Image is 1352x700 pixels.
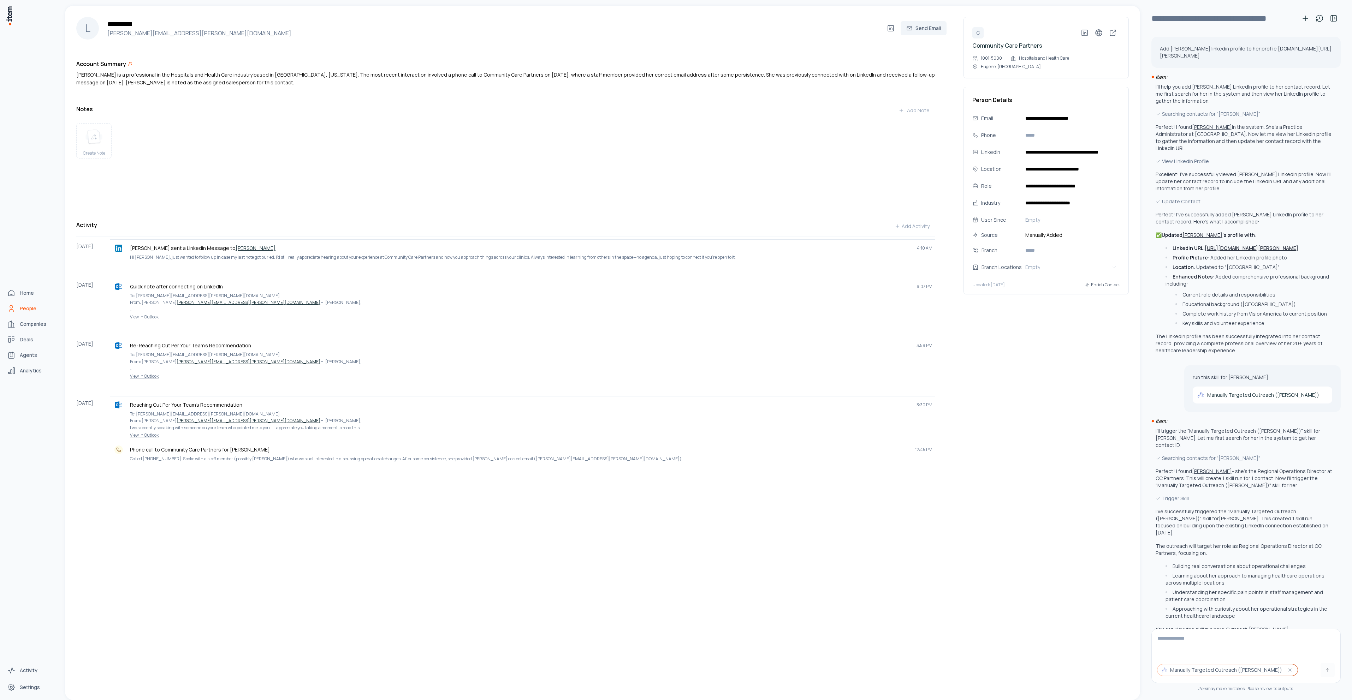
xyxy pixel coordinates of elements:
[1174,291,1332,298] li: Current role details and responsibilities
[130,283,911,290] p: Quick note after connecting on LinkedIn
[113,314,932,320] a: View in Outlook
[76,71,935,86] div: [PERSON_NAME] is a professional in the Hospitals and Health Care industry based in [GEOGRAPHIC_DA...
[76,396,110,465] div: [DATE]
[76,278,110,323] div: [DATE]
[1156,454,1332,462] div: Searching contacts for "[PERSON_NAME]"
[1162,667,1167,673] img: outbound
[1192,124,1232,131] button: [PERSON_NAME]
[1174,320,1332,327] li: Key skills and volunteer experience
[130,254,932,261] p: Hi [PERSON_NAME], just wanted to follow up in case my last note got buried. I’d still really appr...
[177,359,320,365] a: [PERSON_NAME][EMAIL_ADDRESS][PERSON_NAME][DOMAIN_NAME]
[1312,11,1327,25] button: View history
[893,103,935,118] button: Add Note
[20,667,37,674] span: Activity
[1173,264,1194,270] strong: Location
[115,245,122,252] img: linkedin logo
[76,17,99,40] div: L
[4,317,58,331] a: Companies
[1197,391,1204,399] img: Manually Targeted Outreach (Gabriel)
[981,131,1020,139] div: Phone
[1170,666,1282,674] span: Manually Targeted Outreach ([PERSON_NAME])
[1327,11,1341,25] button: Toggle sidebar
[972,27,984,38] div: C
[1156,110,1332,118] div: Searching contacts for "[PERSON_NAME]"
[917,343,932,348] span: 3:59 PM
[1085,279,1120,291] button: Enrich Contact
[981,199,1020,207] div: Industry
[1156,626,1289,633] p: You can view the skill run here:
[917,402,932,408] span: 3:30 PM
[85,129,102,145] img: create note
[1156,468,1332,489] p: Perfect! I found - she's the Regional Operations Director at CC Partners. This will create 1 skil...
[1022,214,1120,226] button: Empty
[130,351,932,365] p: To: [PERSON_NAME][EMAIL_ADDRESS][PERSON_NAME][DOMAIN_NAME] From: [PERSON_NAME] Hi [PERSON_NAME],
[1164,245,1332,252] li: :
[1162,232,1257,238] strong: Updated 's profile with:
[1298,11,1312,25] button: New conversation
[1164,572,1332,586] li: Learning about her approach to managing healthcare operations across multiple locations
[4,333,58,347] a: Deals
[1164,273,1332,327] li: : Added comprehensive professional background including:
[1173,273,1213,280] strong: Enhanced Notes
[20,367,42,374] span: Analytics
[915,447,932,453] span: 12:45 PM
[20,321,46,328] span: Companies
[1151,686,1341,692] div: may make mistakes. Please review its outputs.
[1164,605,1332,620] li: Approaching with curiosity about her operational strategies in the current healthcare landscape
[20,336,33,343] span: Deals
[981,64,1041,70] p: Eugene, [GEOGRAPHIC_DATA]
[4,680,58,694] a: Settings
[1156,495,1332,502] div: Trigger Skill
[981,216,1020,224] div: User Since
[130,292,932,306] p: To: [PERSON_NAME][EMAIL_ADDRESS][PERSON_NAME][DOMAIN_NAME] From: [PERSON_NAME] Hi [PERSON_NAME],
[1156,73,1167,80] i: item:
[981,114,1020,122] div: Email
[76,60,126,68] h3: Account Summary
[113,373,932,379] a: View in Outlook
[1226,626,1289,633] button: Outreach [PERSON_NAME]
[130,342,911,349] p: Re: Reaching Out Per Your Team’s Recommendation
[4,286,58,300] a: Home
[130,455,932,462] p: Called [PHONE_NUMBER]. Spoke with a staff member (possibly [PERSON_NAME]) who was not interested ...
[981,231,1020,239] div: Source
[981,55,1002,61] p: 1001-5000
[76,239,110,264] div: [DATE]
[115,342,122,349] img: outlook logo
[1219,515,1259,522] button: [PERSON_NAME]
[1156,211,1332,225] p: Perfect! I've successfully added [PERSON_NAME] LinkedIn profile to her contact record. Here's wha...
[982,263,1027,271] div: Branch Locations
[76,221,97,229] h3: Activity
[83,150,105,156] span: Create Note
[972,42,1042,49] a: Community Care Partners
[6,6,13,26] img: Item Brain Logo
[1019,55,1069,61] p: Hospitals and Health Care
[177,299,320,305] a: [PERSON_NAME][EMAIL_ADDRESS][PERSON_NAME][DOMAIN_NAME]
[981,165,1020,173] div: Location
[899,107,930,114] div: Add Note
[4,348,58,362] a: Agents
[20,352,37,359] span: Agents
[115,283,122,290] img: outlook logo
[1156,232,1257,238] p: ✅
[1156,171,1332,192] p: Excellent! I've successfully viewed [PERSON_NAME] LinkedIn profile. Now I'll update her contact r...
[1156,198,1332,205] div: Update Contact
[982,246,1027,254] div: Branch
[1156,508,1328,536] p: I've successfully triggered the "Manually Targeted Outreach ([PERSON_NAME])" skill for . This cre...
[972,96,1120,104] h3: Person Details
[113,432,932,438] a: View in Outlook
[901,21,947,35] button: Send Email
[917,284,932,289] span: 6:07 PM
[1156,83,1332,104] p: I'll help you add [PERSON_NAME] LinkedIn profile to her contact record. Let me first search for h...
[1156,333,1332,354] p: The LinkedIn profile has been successfully integrated into her contact record, providing a comple...
[972,282,1005,288] p: Updated: [DATE]
[76,123,112,158] button: create noteCreate Note
[1192,468,1232,475] button: [PERSON_NAME]
[130,401,911,408] p: Reaching Out Per Your Team’s Recommendation
[76,105,93,113] h3: Notes
[1156,543,1332,557] p: The outreach will target her role as Regional Operations Director at CC Partners, focusing on:
[1022,231,1120,239] span: Manually Added
[130,446,909,453] p: Phone call to Community Care Partners for [PERSON_NAME]
[1173,245,1203,251] strong: LinkedIn URL
[4,301,58,316] a: People
[130,411,932,431] p: To: [PERSON_NAME][EMAIL_ADDRESS][PERSON_NAME][DOMAIN_NAME] From: [PERSON_NAME] Hi [PERSON_NAME], ...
